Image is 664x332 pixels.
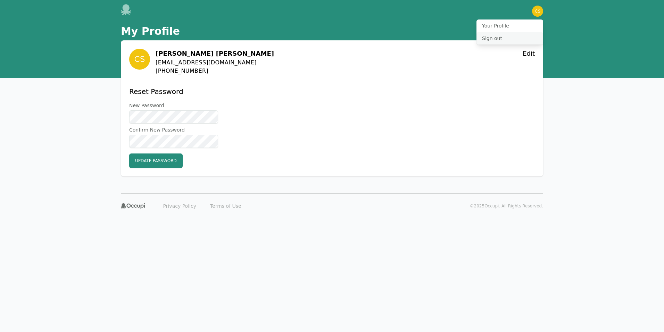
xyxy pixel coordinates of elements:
label: Confirm New Password [129,126,218,133]
span: [PHONE_NUMBER] [156,67,274,75]
img: dc3f86bf696b66f8b17bf13299f2608e [129,49,150,70]
button: Your Profile [476,19,543,32]
label: New Password [129,102,218,109]
h2: Reset Password [129,87,218,96]
a: Terms of Use [206,200,246,212]
h1: My Profile [121,25,180,38]
span: [EMAIL_ADDRESS][DOMAIN_NAME] [156,58,274,67]
button: Update Password [129,153,183,168]
a: Privacy Policy [159,200,200,212]
button: Edit [523,49,535,58]
h2: [PERSON_NAME] [PERSON_NAME] [156,49,274,58]
button: Sign out [476,32,543,45]
p: © 2025 Occupi. All Rights Reserved. [470,203,543,209]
